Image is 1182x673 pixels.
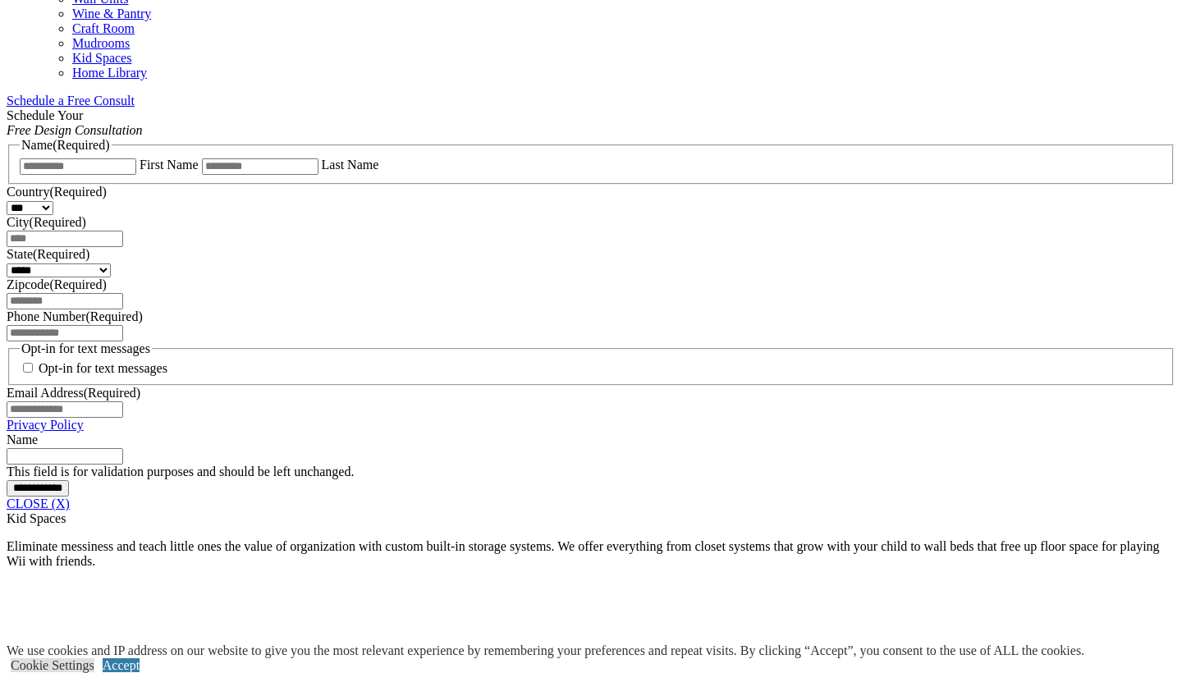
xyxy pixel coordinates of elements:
span: (Required) [30,215,86,229]
span: (Required) [53,138,109,152]
a: Privacy Policy [7,418,84,432]
em: Free Design Consultation [7,123,143,137]
a: Mudrooms [72,36,130,50]
label: State [7,247,89,261]
label: Zipcode [7,277,107,291]
legend: Opt-in for text messages [20,341,152,356]
span: (Required) [33,247,89,261]
a: Accept [103,658,140,672]
p: Eliminate messiness and teach little ones the value of organization with custom built-in storage ... [7,539,1175,569]
a: CLOSE (X) [7,497,70,510]
span: Kid Spaces [7,511,66,525]
span: Schedule Your [7,108,143,137]
label: Phone Number [7,309,143,323]
a: Wine & Pantry [72,7,151,21]
a: Home Library [72,66,147,80]
a: Cookie Settings [11,658,94,672]
span: (Required) [84,386,140,400]
div: This field is for validation purposes and should be left unchanged. [7,465,1175,479]
label: Opt-in for text messages [39,361,167,375]
label: First Name [140,158,199,172]
a: Kid Spaces [72,51,131,65]
a: Schedule a Free Consult (opens a dropdown menu) [7,94,135,108]
legend: Name [20,138,112,153]
label: Email Address [7,386,140,400]
label: Last Name [322,158,379,172]
div: We use cookies and IP address on our website to give you the most relevant experience by remember... [7,643,1084,658]
label: City [7,215,86,229]
span: (Required) [49,185,106,199]
span: (Required) [49,277,106,291]
span: (Required) [85,309,142,323]
label: Name [7,433,38,446]
label: Country [7,185,107,199]
a: Craft Room [72,21,135,35]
